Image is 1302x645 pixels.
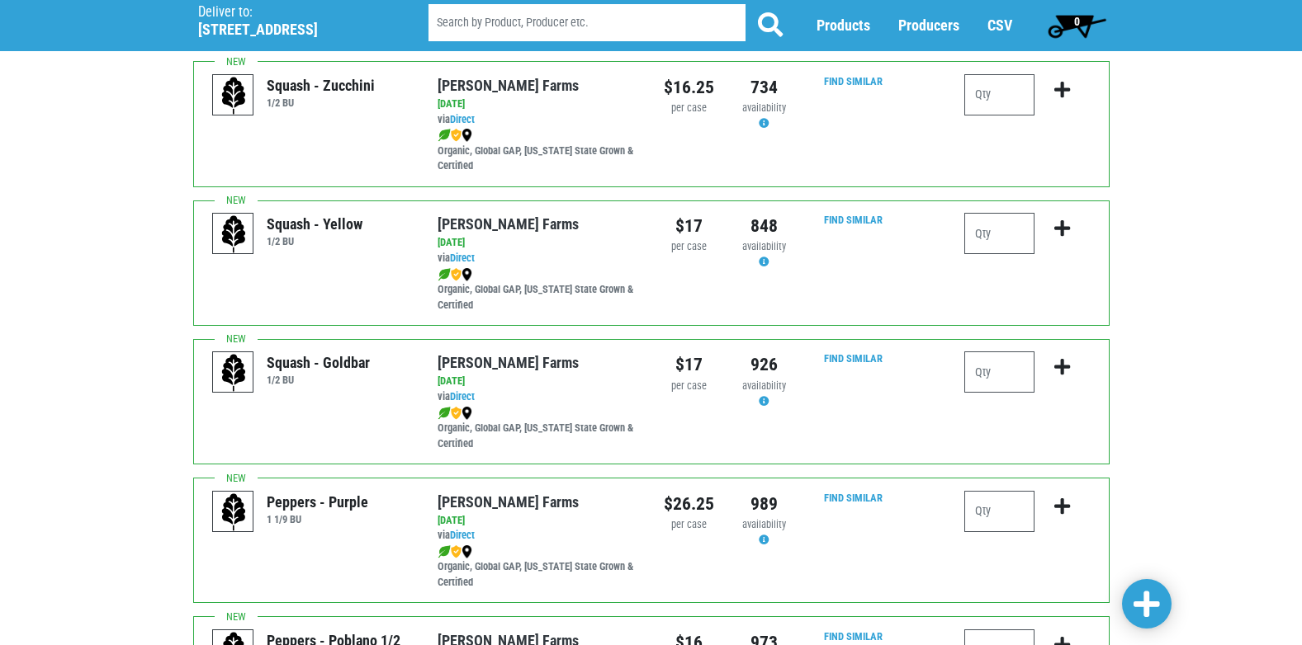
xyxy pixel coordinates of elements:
[451,545,462,558] img: safety-e55c860ca8c00a9c171001a62a92dabd.png
[438,493,579,511] a: [PERSON_NAME] Farms
[438,129,451,142] img: leaf-e5c59151409436ccce96b2ca1b28e03c.png
[438,405,638,452] div: Organic, Global GAP, [US_STATE] State Grown & Certified
[964,351,1034,393] input: Qty
[213,75,254,116] img: placeholder-variety-43d6402dacf2d531de610a020419775a.svg
[664,213,714,239] div: $17
[438,112,638,128] div: via
[824,492,883,504] a: Find Similar
[742,240,786,252] span: availability
[450,390,475,403] a: Direct
[438,268,451,281] img: leaf-e5c59151409436ccce96b2ca1b28e03c.png
[739,74,789,101] div: 734
[438,544,638,591] div: Organic, Global GAP, [US_STATE] State Grown & Certified
[462,268,472,281] img: map_marker-0e94453035b3232a4d21701695807de9.png
[438,389,638,405] div: via
[438,354,579,371] a: [PERSON_NAME] Farms
[739,491,789,517] div: 989
[817,17,870,35] a: Products
[664,517,714,533] div: per case
[438,545,451,558] img: leaf-e5c59151409436ccce96b2ca1b28e03c.png
[664,101,714,116] div: per case
[213,492,254,533] img: placeholder-variety-43d6402dacf2d531de610a020419775a.svg
[898,17,959,35] a: Producers
[267,74,375,97] div: Squash - Zucchini
[438,215,579,233] a: [PERSON_NAME] Farms
[824,75,883,87] a: Find Similar
[742,101,786,114] span: availability
[742,379,786,392] span: availability
[450,113,475,125] a: Direct
[824,214,883,226] a: Find Similar
[438,266,638,313] div: Organic, Global GAP, [US_STATE] State Grown & Certified
[451,129,462,142] img: safety-e55c860ca8c00a9c171001a62a92dabd.png
[438,97,638,112] div: [DATE]
[438,513,638,529] div: [DATE]
[213,352,254,393] img: placeholder-variety-43d6402dacf2d531de610a020419775a.svg
[664,239,714,255] div: per case
[438,251,638,266] div: via
[964,213,1034,254] input: Qty
[450,252,475,264] a: Direct
[267,374,370,386] h6: 1/2 BU
[438,77,579,94] a: [PERSON_NAME] Farms
[438,128,638,175] div: Organic, Global GAP, [US_STATE] State Grown & Certified
[664,491,714,517] div: $26.25
[267,351,370,374] div: Squash - Goldbar
[664,74,714,101] div: $16.25
[739,213,789,239] div: 848
[438,407,451,420] img: leaf-e5c59151409436ccce96b2ca1b28e03c.png
[739,351,789,378] div: 926
[438,374,638,389] div: [DATE]
[1074,15,1080,28] span: 0
[824,630,883,643] a: Find Similar
[462,129,472,142] img: map_marker-0e94453035b3232a4d21701695807de9.png
[824,352,883,365] a: Find Similar
[1040,9,1114,42] a: 0
[267,235,362,247] h6: 1/2 BU
[451,407,462,420] img: safety-e55c860ca8c00a9c171001a62a92dabd.png
[462,407,472,420] img: map_marker-0e94453035b3232a4d21701695807de9.png
[451,268,462,281] img: safety-e55c860ca8c00a9c171001a62a92dabd.png
[438,235,638,251] div: [DATE]
[438,528,638,544] div: via
[450,529,475,541] a: Direct
[213,214,254,255] img: placeholder-variety-43d6402dacf2d531de610a020419775a.svg
[267,213,362,235] div: Squash - Yellow
[987,17,1012,35] a: CSV
[964,74,1034,115] input: Qty
[267,97,375,109] h6: 1/2 BU
[267,513,368,525] h6: 1 1/9 BU
[462,545,472,558] img: map_marker-0e94453035b3232a4d21701695807de9.png
[664,379,714,394] div: per case
[964,491,1034,532] input: Qty
[664,351,714,378] div: $17
[428,5,746,42] input: Search by Product, Producer etc.
[198,21,386,39] h5: [STREET_ADDRESS]
[198,4,386,21] p: Deliver to:
[267,491,368,513] div: Peppers - Purple
[742,518,786,530] span: availability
